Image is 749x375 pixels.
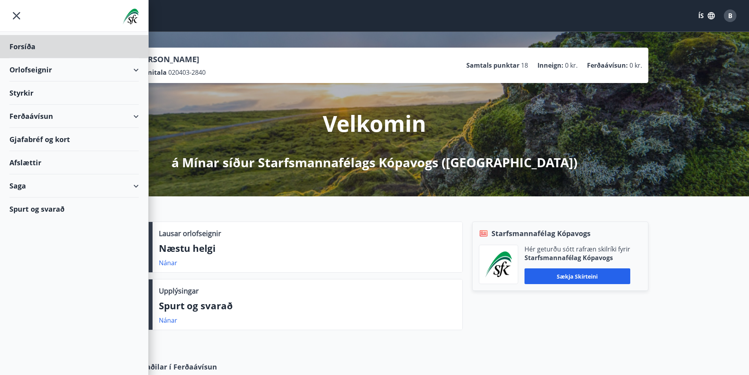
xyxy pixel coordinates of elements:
[9,58,139,81] div: Orlofseignir
[323,108,426,138] p: Velkomin
[123,9,139,24] img: union_logo
[721,6,740,25] button: B
[168,68,206,77] span: 020403-2840
[521,61,528,70] span: 18
[9,151,139,174] div: Afslættir
[694,9,719,23] button: ÍS
[9,81,139,105] div: Styrkir
[159,286,199,296] p: Upplýsingar
[110,362,217,372] span: Samstarfsaðilar í Ferðaávísun
[159,316,177,325] a: Nánar
[136,54,206,65] p: [PERSON_NAME]
[9,128,139,151] div: Gjafabréf og kort
[728,11,732,20] span: B
[565,61,578,70] span: 0 kr.
[171,154,578,171] p: á Mínar síður Starfsmannafélags Kópavogs ([GEOGRAPHIC_DATA])
[9,198,139,220] div: Spurt og svarað
[136,68,167,77] p: Kennitala
[587,61,628,70] p: Ferðaávísun :
[9,105,139,128] div: Ferðaávísun
[9,35,139,58] div: Forsíða
[159,228,221,238] p: Lausar orlofseignir
[537,61,563,70] p: Inneign :
[9,9,24,23] button: menu
[466,61,519,70] p: Samtals punktar
[159,299,456,312] p: Spurt og svarað
[159,242,456,255] p: Næstu helgi
[9,174,139,198] div: Saga
[524,245,630,253] p: Hér geturðu sótt rafræn skilríki fyrir
[159,259,177,267] a: Nánar
[524,253,630,262] p: Starfsmannafélag Kópavogs
[491,228,591,238] span: Starfsmannafélag Kópavogs
[524,268,630,284] button: Sækja skírteini
[485,251,512,277] img: x5MjQkxwhnYn6YREZUTEa9Q4KsBUeQdWGts9Dj4O.png
[629,61,642,70] span: 0 kr.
